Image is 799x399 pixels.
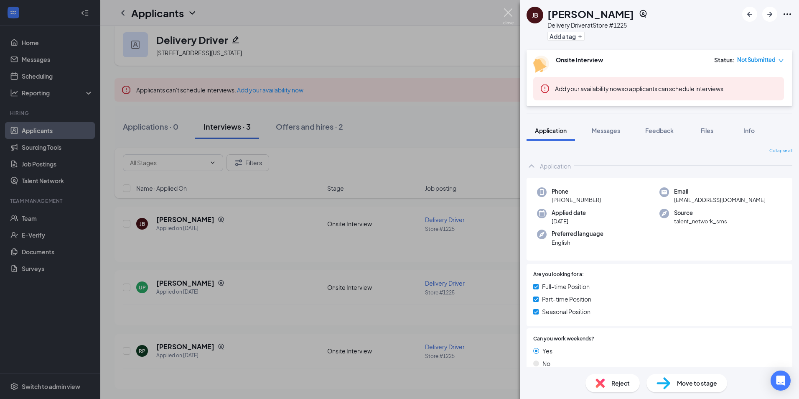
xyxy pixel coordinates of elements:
span: Phone [552,187,601,196]
span: Application [535,127,567,134]
span: Yes [542,346,552,356]
span: Source [674,209,727,217]
svg: ArrowRight [765,9,775,19]
button: Add your availability now [555,84,621,93]
span: Are you looking for a: [533,271,584,279]
span: Can you work weekends? [533,335,594,343]
span: [PHONE_NUMBER] [552,196,601,204]
span: so applicants can schedule interviews. [555,85,725,92]
span: talent_network_sms [674,217,727,225]
div: Application [540,162,571,170]
span: [EMAIL_ADDRESS][DOMAIN_NAME] [674,196,766,204]
h1: [PERSON_NAME] [547,7,634,21]
span: Full-time Position [542,282,590,291]
svg: Error [540,84,550,94]
div: Status : [714,56,735,64]
span: Seasonal Position [542,307,590,316]
span: Files [701,127,713,134]
span: Feedback [645,127,674,134]
span: Info [743,127,755,134]
span: Messages [592,127,620,134]
span: Preferred language [552,230,603,238]
span: Collapse all [769,148,792,154]
span: down [778,58,784,64]
svg: Ellipses [782,9,792,19]
button: PlusAdd a tag [547,32,585,41]
span: Part-time Position [542,294,591,304]
svg: ArrowLeftNew [745,9,755,19]
div: JB [532,11,538,19]
span: Applied date [552,209,586,217]
span: Not Submitted [737,56,776,64]
svg: ChevronUp [527,161,537,171]
div: Delivery Driver at Store #1225 [547,21,647,29]
span: No [542,359,550,368]
span: [DATE] [552,217,586,225]
span: Email [674,187,766,196]
b: Onsite Interview [556,56,603,64]
button: ArrowRight [762,7,777,22]
span: Reject [611,379,630,388]
span: Move to stage [677,379,717,388]
div: Open Intercom Messenger [771,371,791,391]
svg: Plus [578,34,583,39]
button: ArrowLeftNew [742,7,757,22]
svg: SourcingTools [639,10,647,18]
span: English [552,238,603,247]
